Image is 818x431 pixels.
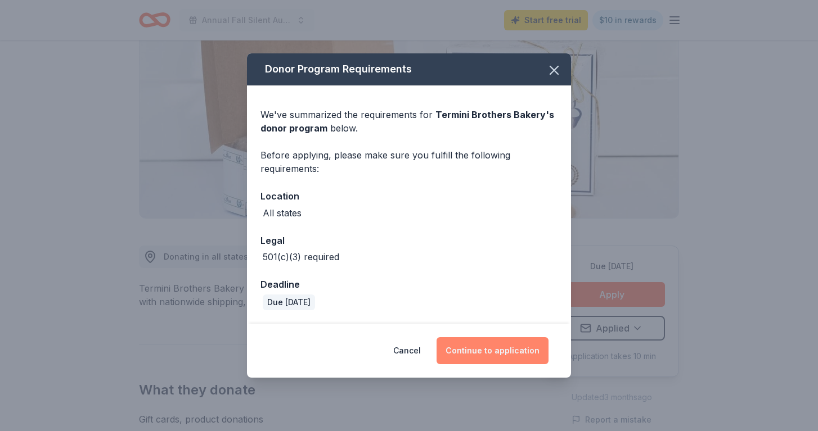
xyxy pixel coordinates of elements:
div: We've summarized the requirements for below. [260,108,558,135]
div: 501(c)(3) required [263,250,339,264]
div: Before applying, please make sure you fulfill the following requirements: [260,148,558,175]
div: Location [260,189,558,203]
button: Cancel [393,337,421,364]
div: All states [263,206,302,220]
button: Continue to application [437,337,549,364]
div: Due [DATE] [263,294,315,310]
div: Donor Program Requirements [247,53,571,85]
div: Deadline [260,277,558,292]
div: Legal [260,233,558,248]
